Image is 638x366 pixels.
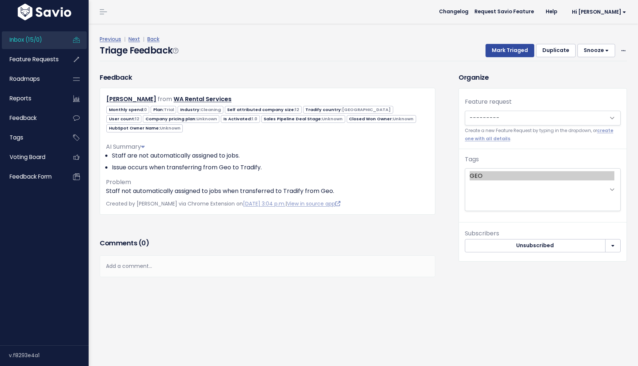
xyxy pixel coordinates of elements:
span: Plan: [151,106,176,114]
li: Staff are not automatically assigned to jobs. [112,151,429,160]
span: Created by [PERSON_NAME] via Chrome Extension on | [106,200,340,207]
a: Help [540,6,563,17]
span: AI Summary [106,142,145,151]
a: Reports [2,90,61,107]
span: Hi [PERSON_NAME] [572,9,626,15]
span: | [123,35,127,43]
a: Next [128,35,140,43]
a: Hi [PERSON_NAME] [563,6,632,18]
span: User count: [106,115,141,123]
label: Feature request [465,97,512,106]
h3: Organize [459,72,627,82]
a: View in source app [287,200,340,207]
a: [DATE] 3:04 p.m. [243,200,285,207]
span: 12 [295,107,299,113]
span: Closed Won Owner: [347,115,416,123]
span: 12 [135,116,139,122]
span: Tags [10,134,23,141]
span: 0 [141,238,146,248]
span: 0 [144,107,147,113]
a: Feedback [2,110,61,127]
span: Unknown [393,116,414,122]
span: Unknown [196,116,217,122]
a: Feedback form [2,168,61,185]
a: Previous [100,35,121,43]
div: Add a comment... [100,255,435,277]
span: Feature Requests [10,55,59,63]
span: Sales Pipeline Deal Stage: [261,115,345,123]
span: Self attributed company size: [225,106,302,114]
span: from [158,95,172,103]
p: Staff not automatically assigned to jobs when transferred to Tradify from Geo. [106,187,429,196]
span: HubSpot Owner Name: [106,124,183,132]
span: Problem [106,178,131,186]
span: Unknown [322,116,343,122]
a: Feature Requests [2,51,61,68]
span: 1.0 [252,116,257,122]
span: Roadmaps [10,75,40,83]
img: logo-white.9d6f32f41409.svg [16,4,73,20]
a: Voting Board [2,149,61,166]
span: Subscribers [465,229,499,238]
a: WA Rental Services [174,95,231,103]
div: v.f8293e4a1 [9,346,89,365]
span: Feedback [10,114,37,122]
span: Monthly spend: [106,106,149,114]
h3: Comments ( ) [100,238,435,248]
a: [PERSON_NAME] [106,95,156,103]
span: Feedback form [10,173,52,180]
span: Trial [164,107,174,113]
span: Cleaning [200,107,221,113]
h3: Feedback [100,72,132,82]
a: Tags [2,129,61,146]
li: Issue occurs when transferring from Geo to Tradify. [112,163,429,172]
button: Unsubscribed [465,239,606,252]
button: Mark Triaged [486,44,534,57]
span: | [141,35,146,43]
a: Back [147,35,159,43]
a: Request Savio Feature [469,6,540,17]
span: Voting Board [10,153,45,161]
option: GEO [470,171,614,180]
a: Roadmaps [2,70,61,87]
a: Inbox (15/0) [2,31,61,48]
h4: Triage Feedback [100,44,178,57]
span: Tradify country: [303,106,393,114]
label: Tags [465,155,479,164]
span: Inbox (15/0) [10,36,42,44]
span: Is Activated: [221,115,260,123]
span: [GEOGRAPHIC_DATA] [342,107,391,113]
span: Changelog [439,9,469,14]
button: Duplicate [536,44,576,57]
span: Unknown [160,125,181,131]
small: Create a new Feature Request by typing in the dropdown, or . [465,127,621,143]
span: Reports [10,94,31,102]
button: Snooze [577,44,615,57]
span: Industry: [178,106,223,114]
span: Company pricing plan: [143,115,219,123]
a: create one with all details [465,128,613,141]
